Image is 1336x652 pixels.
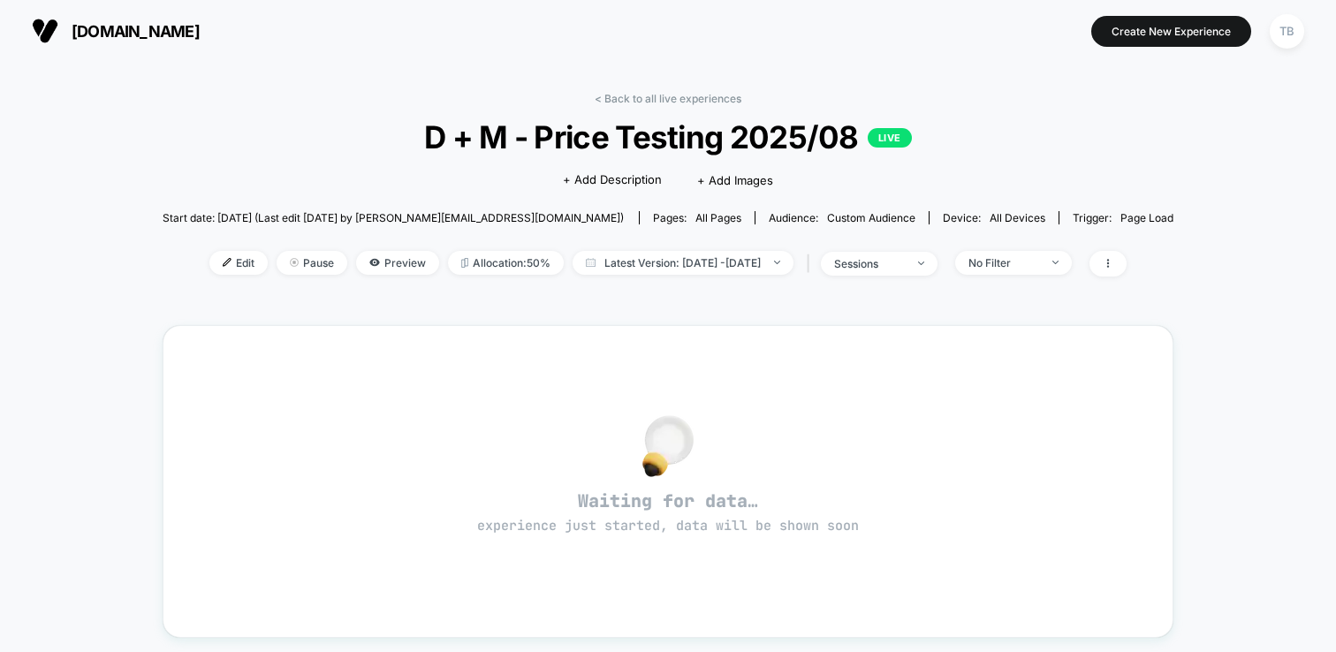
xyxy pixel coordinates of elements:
span: D + M - Price Testing 2025/08 [213,118,1123,155]
img: calendar [586,258,596,267]
span: experience just started, data will be shown soon [477,517,859,534]
span: Allocation: 50% [448,251,564,275]
div: Trigger: [1073,211,1173,224]
span: Page Load [1120,211,1173,224]
img: end [1052,261,1059,264]
button: Create New Experience [1091,16,1251,47]
p: LIVE [868,128,912,148]
span: all pages [695,211,741,224]
div: Audience: [769,211,915,224]
button: [DOMAIN_NAME] [27,17,205,45]
span: [DOMAIN_NAME] [72,22,200,41]
span: Start date: [DATE] (Last edit [DATE] by [PERSON_NAME][EMAIL_ADDRESS][DOMAIN_NAME]) [163,211,624,224]
div: No Filter [968,256,1039,269]
a: < Back to all live experiences [595,92,741,105]
img: end [918,262,924,265]
span: Pause [277,251,347,275]
span: Latest Version: [DATE] - [DATE] [573,251,793,275]
img: end [290,258,299,267]
img: rebalance [461,258,468,268]
span: | [802,251,821,277]
img: Visually logo [32,18,58,44]
span: Waiting for data… [194,489,1142,535]
img: no_data [642,415,694,477]
span: + Add Description [563,171,662,189]
button: TB [1264,13,1309,49]
div: sessions [834,257,905,270]
span: Preview [356,251,439,275]
div: Pages: [653,211,741,224]
span: Edit [209,251,268,275]
img: end [774,261,780,264]
span: + Add Images [697,173,773,187]
span: all devices [990,211,1045,224]
span: Device: [929,211,1059,224]
span: Custom Audience [827,211,915,224]
img: edit [223,258,232,267]
div: TB [1270,14,1304,49]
